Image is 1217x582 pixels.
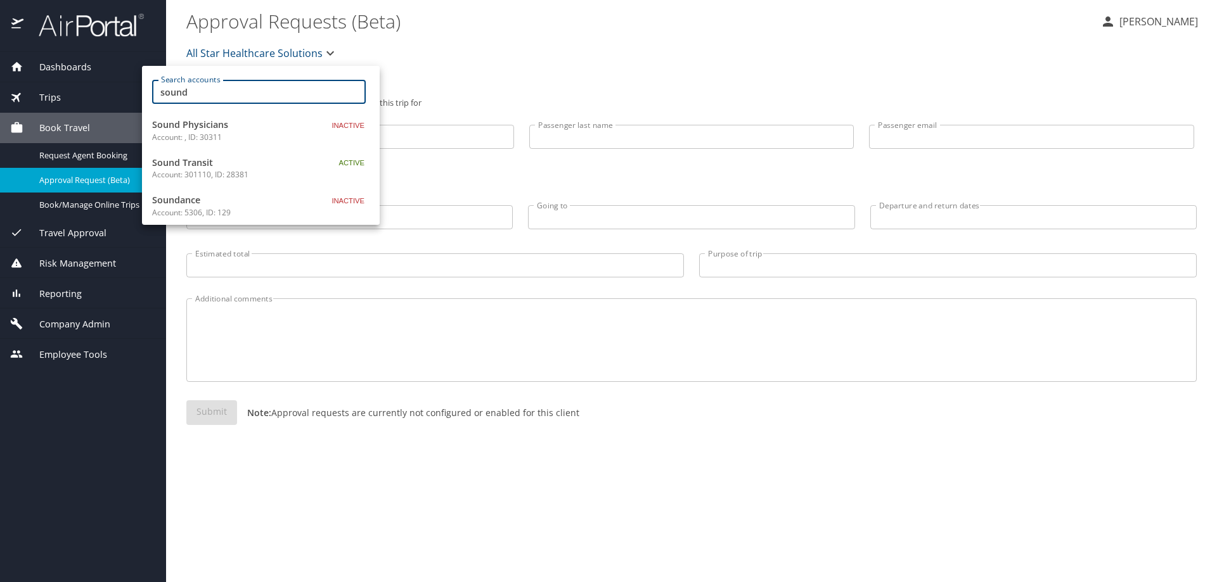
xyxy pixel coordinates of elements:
a: Sound PhysiciansAccount: , ID: 30311 [142,111,380,149]
span: Sound Physicians [152,118,311,132]
p: Account: 5306, ID: 129 [152,207,311,218]
span: Soundance [152,193,311,207]
p: Account: 301110, ID: 28381 [152,169,311,180]
a: Sound TransitAccount: 301110, ID: 28381 [142,149,380,187]
p: Account: , ID: 30311 [152,132,311,143]
span: Sound Transit [152,156,311,170]
a: SoundanceAccount: 5306, ID: 129 [142,187,380,225]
